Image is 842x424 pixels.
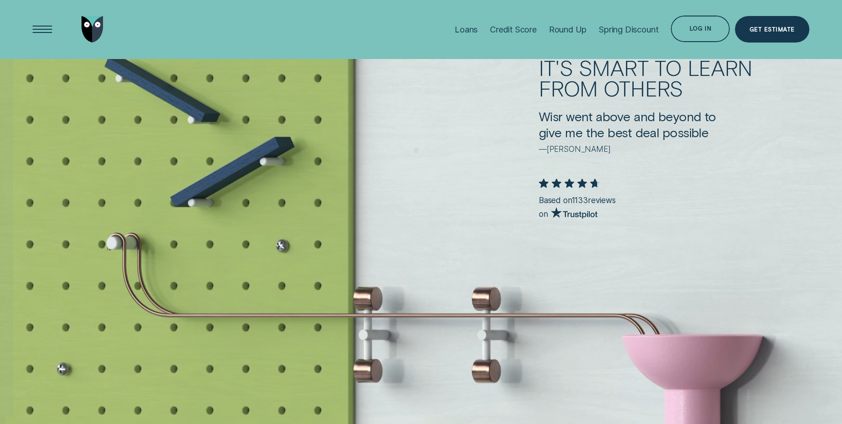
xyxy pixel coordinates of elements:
div: Credit Score [490,24,537,34]
div: to [655,57,682,78]
div: from [539,78,598,98]
img: Wisr [81,16,103,43]
div: learn [688,57,752,78]
div: others [603,78,683,98]
div: Round Up [549,24,587,34]
a: Get Estimate [735,16,810,43]
button: Open Menu [29,16,55,43]
div: It's [539,57,573,78]
div: Loans [455,24,478,34]
div: Spring Discount [599,24,658,34]
div: smart [579,57,648,78]
button: Log in [671,16,730,42]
